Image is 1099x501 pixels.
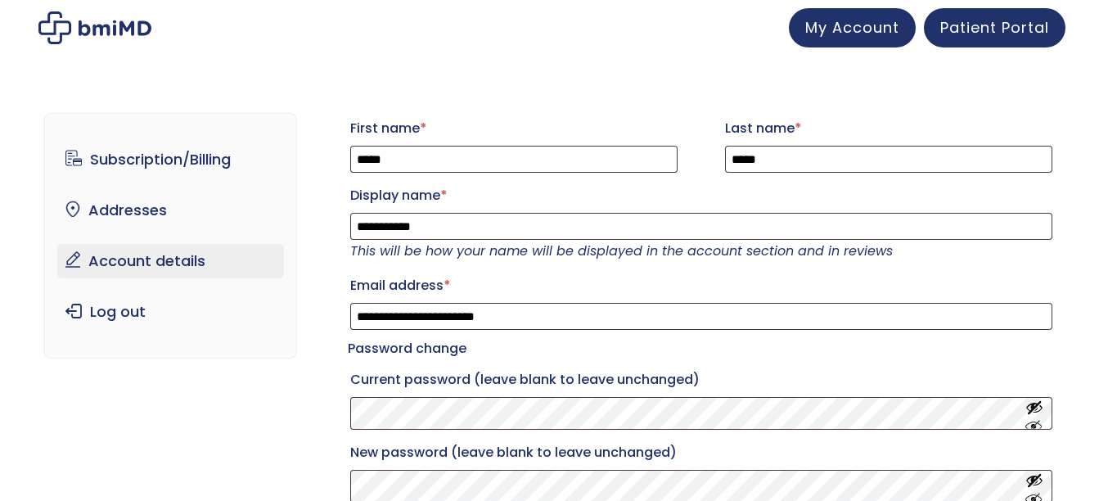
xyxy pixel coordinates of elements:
[44,113,297,359] nav: Account pages
[350,440,1052,466] label: New password (leave blank to leave unchanged)
[1025,399,1043,429] button: Show password
[725,115,1052,142] label: Last name
[38,11,151,44] img: My account
[789,8,916,47] a: My Account
[350,367,1052,393] label: Current password (leave blank to leave unchanged)
[350,273,1052,299] label: Email address
[57,244,284,278] a: Account details
[57,193,284,228] a: Addresses
[350,241,893,260] em: This will be how your name will be displayed in the account section and in reviews
[350,183,1052,209] label: Display name
[57,295,284,329] a: Log out
[805,17,899,38] span: My Account
[350,115,678,142] label: First name
[348,337,466,360] legend: Password change
[924,8,1065,47] a: Patient Portal
[57,142,284,177] a: Subscription/Billing
[940,17,1049,38] span: Patient Portal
